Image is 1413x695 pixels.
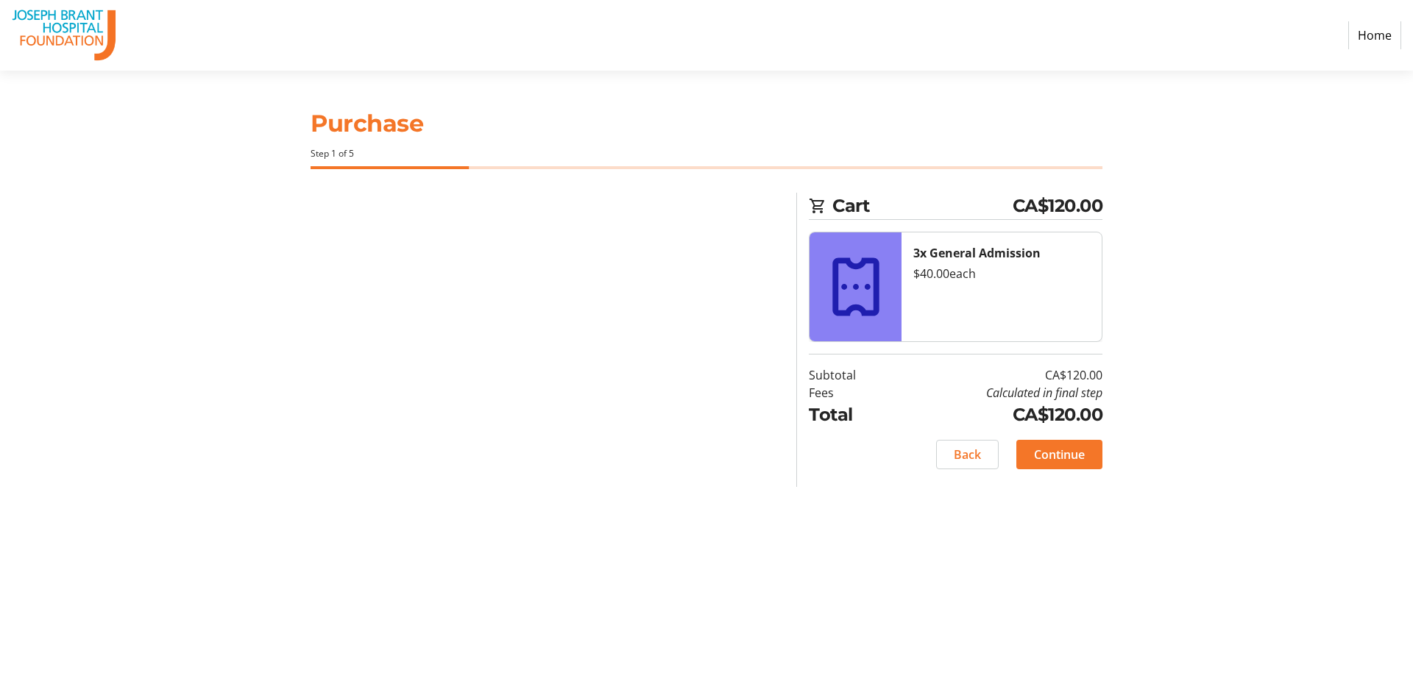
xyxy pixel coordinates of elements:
[311,147,1102,160] div: Step 1 of 5
[1034,446,1085,463] span: Continue
[893,384,1102,402] td: Calculated in final step
[809,384,893,402] td: Fees
[1348,21,1401,49] a: Home
[1016,440,1102,469] button: Continue
[954,446,981,463] span: Back
[913,245,1041,261] strong: 3x General Admission
[936,440,999,469] button: Back
[893,366,1102,384] td: CA$120.00
[12,6,116,65] img: The Joseph Brant Hospital Foundation's Logo
[893,402,1102,428] td: CA$120.00
[311,106,1102,141] h1: Purchase
[832,193,1013,219] span: Cart
[1013,193,1103,219] span: CA$120.00
[913,265,1090,282] div: $40.00 each
[809,402,893,428] td: Total
[809,366,893,384] td: Subtotal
